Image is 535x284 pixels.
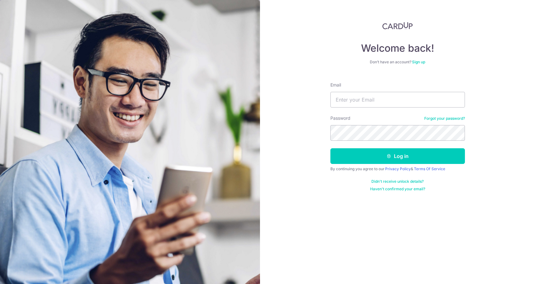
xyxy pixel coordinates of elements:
[382,22,413,29] img: CardUp Logo
[330,115,350,121] label: Password
[330,82,341,88] label: Email
[424,116,465,121] a: Forgot your password?
[330,42,465,55] h4: Welcome back!
[371,179,424,184] a: Didn't receive unlock details?
[370,187,425,192] a: Haven't confirmed your email?
[412,60,425,64] a: Sign up
[385,166,411,171] a: Privacy Policy
[330,166,465,171] div: By continuing you agree to our &
[330,148,465,164] button: Log in
[414,166,445,171] a: Terms Of Service
[330,92,465,108] input: Enter your Email
[330,60,465,65] div: Don’t have an account?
